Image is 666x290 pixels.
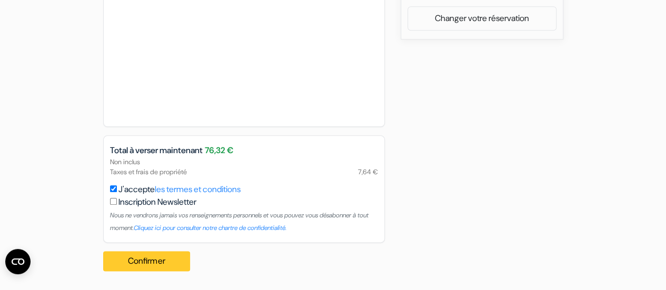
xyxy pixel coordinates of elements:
a: Cliquez ici pour consulter notre chartre de confidentialité. [134,224,286,232]
small: Nous ne vendrons jamais vos renseignements personnels et vous pouvez vous désabonner à tout moment. [110,211,369,232]
a: les termes et conditions [155,184,241,195]
span: 7,64 € [358,167,378,177]
div: Non inclus Taxes et frais de propriété [104,157,384,177]
span: 76,32 € [205,144,233,157]
a: Changer votre réservation [408,8,556,28]
label: J'accepte [118,183,241,196]
iframe: Cadre de saisie sécurisé pour le paiement [108,1,380,120]
button: Ouvrir le widget CMP [5,249,31,274]
label: Inscription Newsletter [118,196,196,208]
button: Confirmer [103,251,191,271]
span: Total à verser maintenant [110,144,203,157]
